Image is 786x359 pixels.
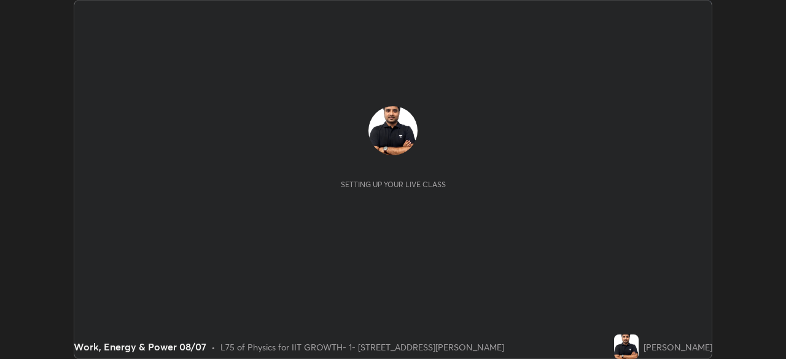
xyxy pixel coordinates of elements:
div: L75 of Physics for IIT GROWTH- 1- [STREET_ADDRESS][PERSON_NAME] [220,341,504,353]
div: Setting up your live class [341,180,446,189]
img: 90d292592ae04b91affd704c9c3a681c.png [368,106,418,155]
img: 90d292592ae04b91affd704c9c3a681c.png [614,334,639,359]
div: [PERSON_NAME] [644,341,712,353]
div: Work, Energy & Power 08/07 [74,339,206,354]
div: • [211,341,216,353]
